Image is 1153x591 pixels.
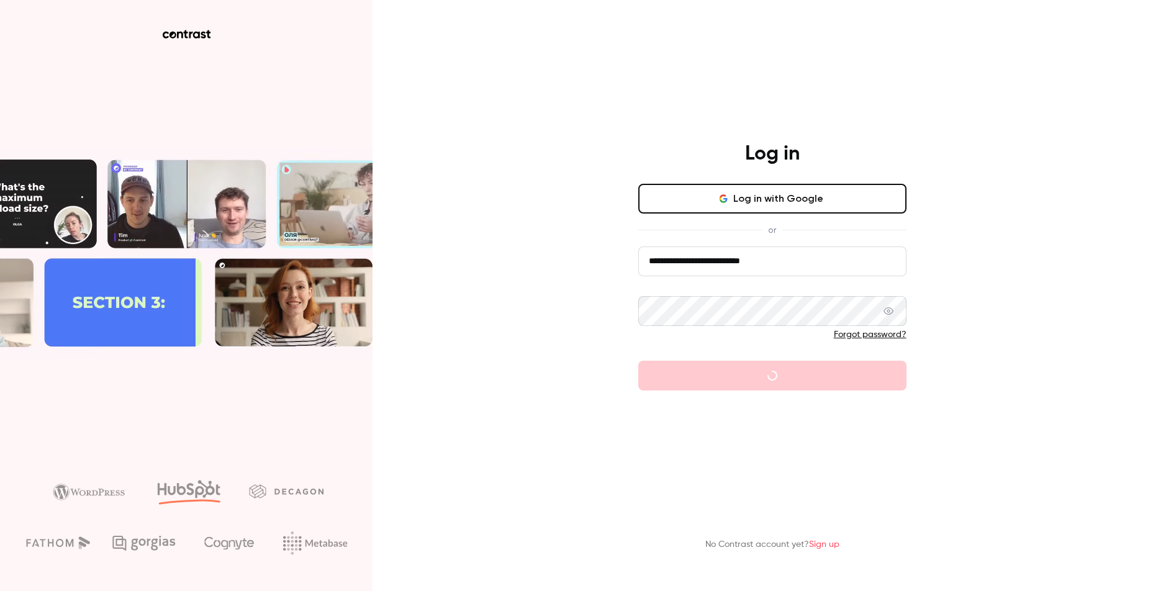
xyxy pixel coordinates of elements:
a: Sign up [809,540,839,549]
button: Log in with Google [638,184,907,214]
span: or [762,223,782,237]
a: Forgot password? [834,330,907,339]
h4: Log in [745,142,800,166]
img: decagon [249,484,323,498]
p: No Contrast account yet? [705,538,839,551]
